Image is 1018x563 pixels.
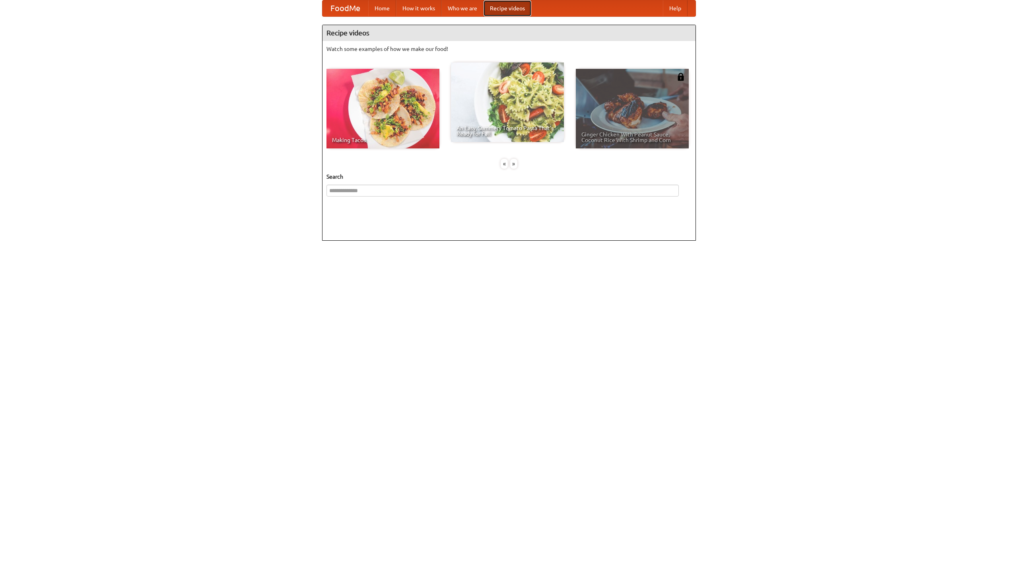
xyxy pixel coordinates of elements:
a: Recipe videos [484,0,531,16]
a: Home [368,0,396,16]
a: Help [663,0,688,16]
img: 483408.png [677,73,685,81]
a: FoodMe [322,0,368,16]
h4: Recipe videos [322,25,696,41]
a: Making Tacos [326,69,439,148]
a: An Easy, Summery Tomato Pasta That's Ready for Fall [451,62,564,142]
div: « [501,159,508,169]
a: How it works [396,0,441,16]
div: » [510,159,517,169]
h5: Search [326,173,692,181]
span: Making Tacos [332,137,434,143]
span: An Easy, Summery Tomato Pasta That's Ready for Fall [457,125,558,136]
a: Who we are [441,0,484,16]
p: Watch some examples of how we make our food! [326,45,692,53]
